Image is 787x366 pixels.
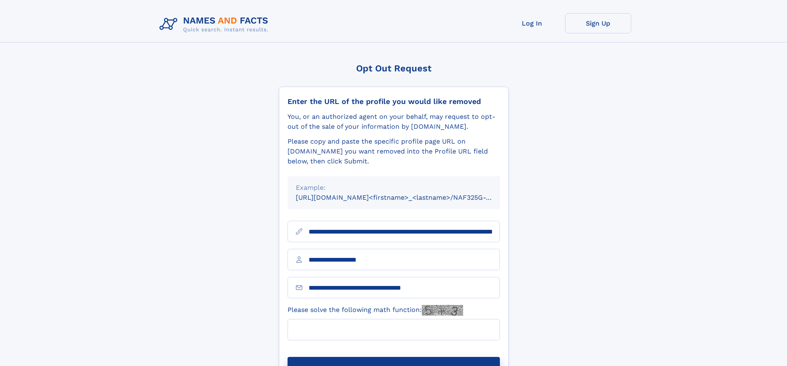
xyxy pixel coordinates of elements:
a: Sign Up [565,13,631,33]
div: Opt Out Request [279,63,509,73]
img: Logo Names and Facts [156,13,275,35]
label: Please solve the following math function: [288,305,463,316]
a: Log In [499,13,565,33]
div: Example: [296,183,492,193]
div: Enter the URL of the profile you would like removed [288,97,500,106]
small: [URL][DOMAIN_NAME]<firstname>_<lastname>/NAF325G-xxxxxxxx [296,194,516,201]
div: Please copy and paste the specific profile page URL on [DOMAIN_NAME] you want removed into the Pr... [288,137,500,166]
div: You, or an authorized agent on your behalf, may request to opt-out of the sale of your informatio... [288,112,500,132]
